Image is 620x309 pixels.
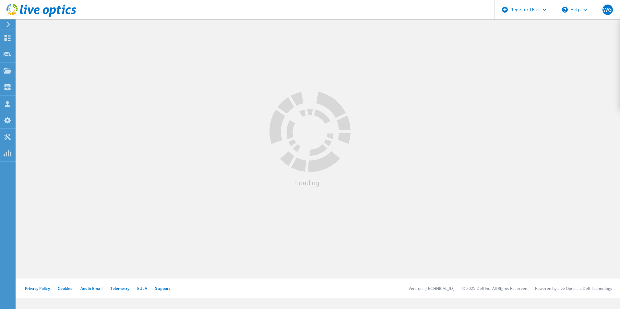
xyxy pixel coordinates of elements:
[25,286,50,291] a: Privacy Policy
[6,14,76,18] a: Live Optics Dashboard
[603,7,612,12] span: WG
[137,286,147,291] a: EULA
[409,286,454,291] li: Version: [TECHNICAL_ID]
[535,286,612,291] li: Powered by Live Optics, a Dell Technology
[269,179,351,186] div: Loading...
[562,7,568,13] svg: \n
[58,286,73,291] a: Cookies
[110,286,129,291] a: Telemetry
[155,286,170,291] a: Support
[462,286,527,291] li: © 2025 Dell Inc. All Rights Reserved
[80,286,102,291] a: Ads & Email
